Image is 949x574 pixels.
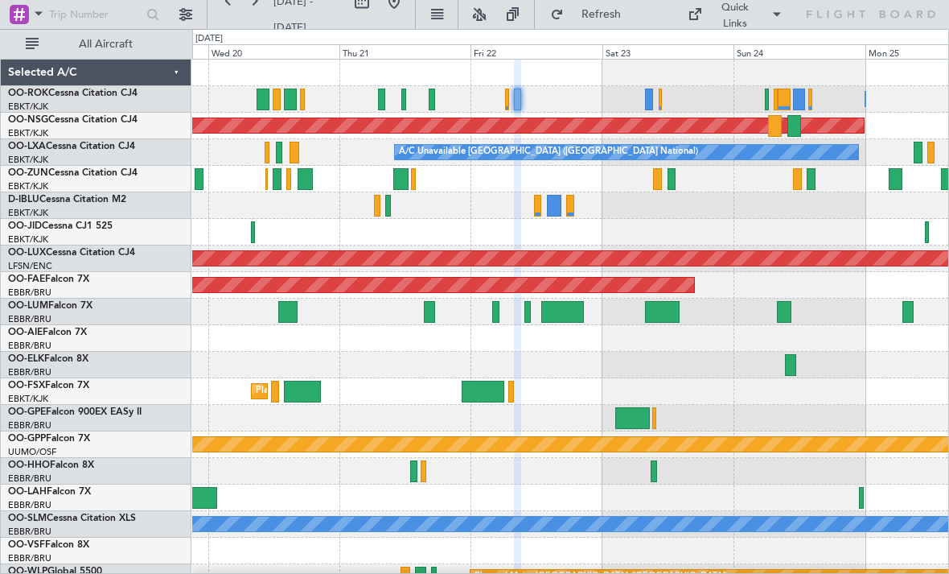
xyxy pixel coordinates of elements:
a: OO-SLMCessna Citation XLS [8,514,136,523]
a: OO-FSXFalcon 7X [8,381,89,390]
span: D-IBLU [8,195,39,204]
span: All Aircraft [42,39,170,50]
span: OO-VSF [8,540,45,550]
a: EBKT/KJK [8,393,48,405]
span: OO-FSX [8,381,45,390]
a: EBKT/KJK [8,127,48,139]
div: Wed 20 [208,44,339,59]
span: Refresh [567,9,635,20]
a: UUMO/OSF [8,446,56,458]
a: EBKT/KJK [8,233,48,246]
button: Refresh [543,2,639,27]
div: [DATE] [195,32,223,46]
a: OO-ROKCessna Citation CJ4 [8,89,138,98]
a: EBKT/KJK [8,180,48,192]
a: EBBR/BRU [8,366,51,378]
a: EBBR/BRU [8,313,51,325]
span: OO-GPE [8,407,46,417]
a: OO-GPPFalcon 7X [8,434,90,444]
span: OO-FAE [8,275,45,284]
a: LFSN/ENC [8,260,52,272]
a: OO-LUMFalcon 7X [8,301,92,311]
span: OO-LAH [8,487,47,497]
input: Trip Number [49,2,142,27]
div: A/C Unavailable [GEOGRAPHIC_DATA] ([GEOGRAPHIC_DATA] National) [399,140,698,164]
div: Sat 23 [602,44,733,59]
a: OO-LAHFalcon 7X [8,487,91,497]
a: EBBR/BRU [8,287,51,299]
span: OO-ZUN [8,168,48,178]
div: Fri 22 [470,44,602,59]
span: OO-HHO [8,460,50,470]
span: OO-ELK [8,354,44,364]
a: OO-JIDCessna CJ1 525 [8,221,113,231]
button: All Aircraft [18,31,175,57]
a: OO-HHOFalcon 8X [8,460,94,470]
span: OO-GPP [8,434,46,444]
a: D-IBLUCessna Citation M2 [8,195,126,204]
a: EBBR/BRU [8,499,51,511]
a: EBBR/BRU [8,473,51,485]
span: OO-AIE [8,328,43,337]
a: OO-NSGCessna Citation CJ4 [8,115,138,125]
span: OO-SLM [8,514,47,523]
a: OO-AIEFalcon 7X [8,328,87,337]
span: OO-LUX [8,248,46,258]
div: Sun 24 [733,44,865,59]
a: EBBR/BRU [8,419,51,432]
span: OO-NSG [8,115,48,125]
span: OO-JID [8,221,42,231]
span: OO-ROK [8,89,48,98]
span: OO-LXA [8,142,46,151]
a: OO-GPEFalcon 900EX EASy II [8,407,142,417]
a: OO-LXACessna Citation CJ4 [8,142,135,151]
a: EBKT/KJK [8,101,48,113]
a: EBBR/BRU [8,340,51,352]
a: EBBR/BRU [8,526,51,538]
a: OO-LUXCessna Citation CJ4 [8,248,135,258]
a: EBKT/KJK [8,207,48,219]
a: OO-FAEFalcon 7X [8,275,89,284]
a: OO-VSFFalcon 8X [8,540,89,550]
div: Planned Maint Kortrijk-[GEOGRAPHIC_DATA] [256,379,443,403]
a: OO-ZUNCessna Citation CJ4 [8,168,138,178]
a: OO-ELKFalcon 8X [8,354,88,364]
span: OO-LUM [8,301,48,311]
a: EBBR/BRU [8,552,51,564]
a: EBKT/KJK [8,154,48,166]
div: Thu 21 [339,44,470,59]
